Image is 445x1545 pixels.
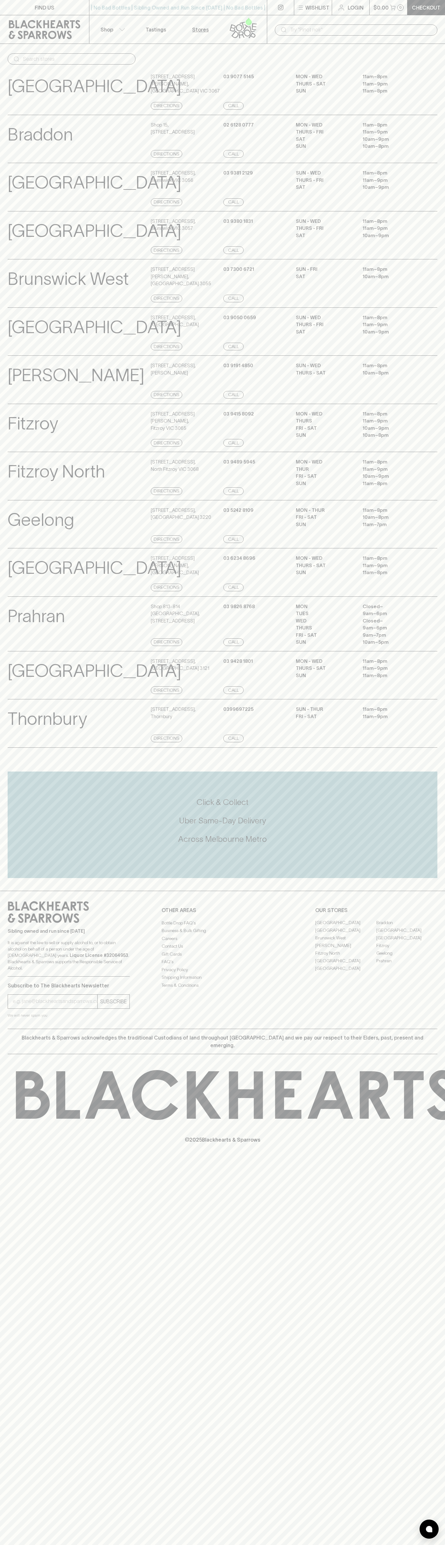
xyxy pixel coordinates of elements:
[8,706,87,732] p: Thornbury
[223,198,244,206] a: Call
[376,950,437,957] a: Geelong
[89,15,134,44] button: Shop
[8,266,129,292] p: Brunswick West
[296,632,353,639] p: FRI - SAT
[315,927,376,934] a: [GEOGRAPHIC_DATA]
[373,4,389,11] p: $0.00
[363,232,420,239] p: 10am – 9pm
[70,953,128,958] strong: Liquor License #32064953
[363,521,420,528] p: 11am – 7pm
[151,198,182,206] a: Directions
[363,555,420,562] p: 11am – 8pm
[363,362,420,369] p: 11am – 8pm
[8,73,181,100] p: [GEOGRAPHIC_DATA]
[296,273,353,280] p: SAT
[8,939,130,971] p: It is against the law to sell or supply alcohol to, or to obtain alcohol on behalf of a person un...
[296,362,353,369] p: SUN - WED
[151,584,182,591] a: Directions
[296,521,353,528] p: SUN
[223,343,244,350] a: Call
[8,218,181,244] p: [GEOGRAPHIC_DATA]
[151,362,196,376] p: [STREET_ADDRESS] , [PERSON_NAME]
[223,295,244,302] a: Call
[363,432,420,439] p: 10am – 8pm
[223,362,253,369] p: 03 9191 4850
[162,974,284,981] a: Shipping Information
[8,603,65,629] p: Prahran
[363,73,420,80] p: 11am – 8pm
[8,410,58,437] p: Fitzroy
[151,555,222,576] p: [STREET_ADDRESS][PERSON_NAME] , [GEOGRAPHIC_DATA]
[151,535,182,543] a: Directions
[100,998,127,1005] p: SUBSCRIBE
[296,425,353,432] p: FRI - SAT
[151,638,182,646] a: Directions
[162,958,284,966] a: FAQ's
[296,617,353,625] p: WED
[223,638,244,646] a: Call
[223,439,244,447] a: Call
[363,658,420,665] p: 11am – 8pm
[296,639,353,646] p: SUN
[223,218,253,225] p: 03 9380 1831
[223,246,244,254] a: Call
[296,672,353,679] p: SUN
[363,218,420,225] p: 11am – 8pm
[223,458,255,466] p: 03 9489 5945
[296,514,353,521] p: FRI - SAT
[101,26,113,33] p: Shop
[296,121,353,129] p: MON - WED
[8,362,144,388] p: [PERSON_NAME]
[223,487,244,495] a: Call
[363,273,420,280] p: 10am – 8pm
[296,218,353,225] p: SUN - WED
[134,15,178,44] a: Tastings
[363,569,420,576] p: 11am – 8pm
[296,507,353,514] p: MON - THUR
[363,632,420,639] p: 9am – 7pm
[296,713,353,720] p: Fri - Sat
[178,15,223,44] a: Stores
[290,25,432,35] input: Try "Pinot noir"
[363,410,420,418] p: 11am – 8pm
[223,535,244,543] a: Call
[296,665,353,672] p: THURS - SAT
[363,507,420,514] p: 11am – 8pm
[363,514,420,521] p: 10am – 8pm
[363,266,420,273] p: 11am – 8pm
[376,919,437,927] a: Braddon
[296,87,353,95] p: SUN
[296,143,353,150] p: SUN
[98,995,129,1008] button: SUBSCRIBE
[151,343,182,350] a: Directions
[223,73,254,80] p: 03 9077 5145
[151,458,199,473] p: [STREET_ADDRESS] , North Fitzroy VIC 3068
[223,686,244,694] a: Call
[223,603,255,610] p: 03 9826 8768
[8,797,437,807] h5: Click & Collect
[223,314,256,321] p: 03 9050 0659
[376,957,437,965] a: Prahran
[363,610,420,617] p: 9am – 6pm
[363,87,420,95] p: 11am – 8pm
[146,26,166,33] p: Tastings
[35,4,54,11] p: FIND US
[151,295,182,302] a: Directions
[296,80,353,88] p: THURS - SAT
[363,473,420,480] p: 10am – 9pm
[296,128,353,136] p: THURS - FRI
[376,942,437,950] a: Fitzroy
[296,624,353,632] p: THURS
[151,487,182,495] a: Directions
[348,4,364,11] p: Login
[151,686,182,694] a: Directions
[162,950,284,958] a: Gift Cards
[296,314,353,321] p: SUN - WED
[296,136,353,143] p: SAT
[296,555,353,562] p: MON - WED
[376,934,437,942] a: [GEOGRAPHIC_DATA]
[363,328,420,336] p: 10am – 9pm
[296,410,353,418] p: MON - WED
[8,928,130,934] p: Sibling owned and run since [DATE]
[151,603,222,625] p: Shop 813-814 [GEOGRAPHIC_DATA] , [STREET_ADDRESS]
